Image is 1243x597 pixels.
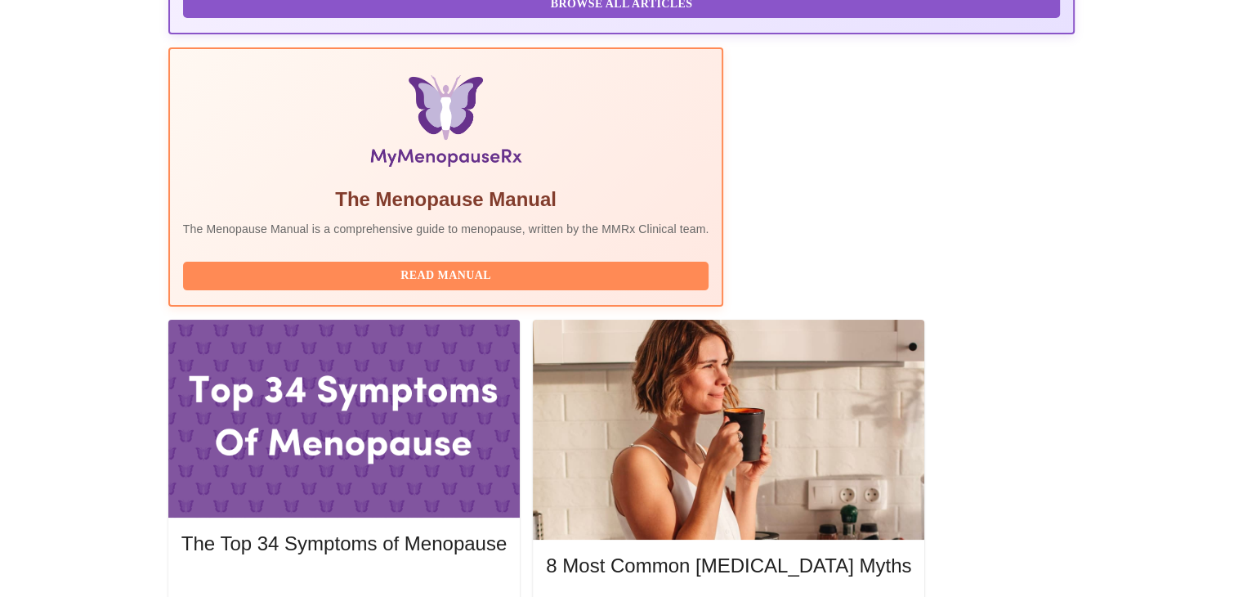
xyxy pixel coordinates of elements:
[183,186,709,213] h5: The Menopause Manual
[199,266,693,286] span: Read Manual
[546,553,911,579] h5: 8 Most Common [MEDICAL_DATA] Myths
[198,576,490,596] span: Read More
[181,531,507,557] h5: The Top 34 Symptoms of Menopause
[181,577,511,591] a: Read More
[183,267,713,281] a: Read Manual
[183,221,709,237] p: The Menopause Manual is a comprehensive guide to menopause, written by the MMRx Clinical team.
[183,262,709,290] button: Read Manual
[266,75,625,173] img: Menopause Manual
